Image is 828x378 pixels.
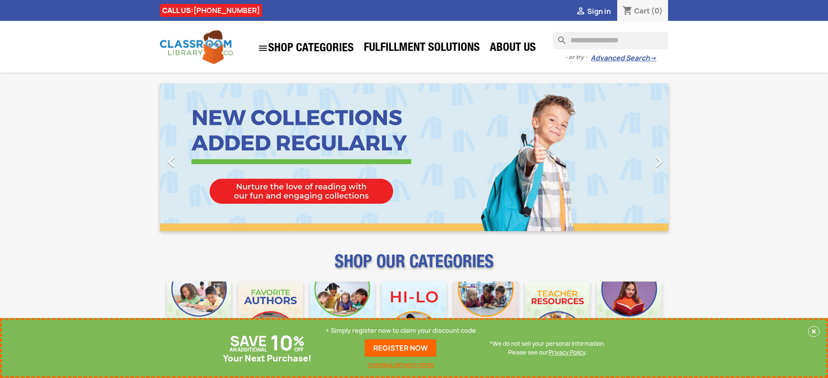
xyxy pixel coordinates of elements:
i:  [575,7,586,17]
a: Fulfillment Solutions [359,40,484,57]
img: CLC_HiLo_Mobile.jpg [382,282,446,346]
a: Previous [160,83,236,231]
i: search [553,32,564,42]
ul: Carousel container [160,83,668,231]
img: CLC_Teacher_Resources_Mobile.jpg [525,282,590,346]
a: About Us [485,40,540,57]
span: → [650,54,656,63]
span: Cart [634,6,650,16]
img: Classroom Library Company [160,30,234,64]
input: Search [553,32,668,49]
img: CLC_Phonics_And_Decodables_Mobile.jpg [310,282,375,346]
a: SHOP CATEGORIES [253,39,358,58]
img: CLC_Fiction_Nonfiction_Mobile.jpg [453,282,518,346]
div: CALL US: [160,4,262,17]
a:  Sign in [575,7,611,16]
a: Advanced Search→ [591,54,656,63]
i:  [258,43,268,53]
img: CLC_Dyslexia_Mobile.jpg [597,282,662,346]
span: - or try - [565,53,591,62]
p: SHOP OUR CATEGORIES [160,259,668,275]
span: (0) [651,6,663,16]
a: Next [592,83,668,231]
i:  [160,151,182,172]
i: shopping_cart [622,6,633,17]
span: Sign in [587,7,611,16]
i:  [648,151,670,172]
img: CLC_Favorite_Authors_Mobile.jpg [238,282,303,346]
a: [PHONE_NUMBER] [193,6,260,15]
img: CLC_Bulk_Mobile.jpg [167,282,232,346]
